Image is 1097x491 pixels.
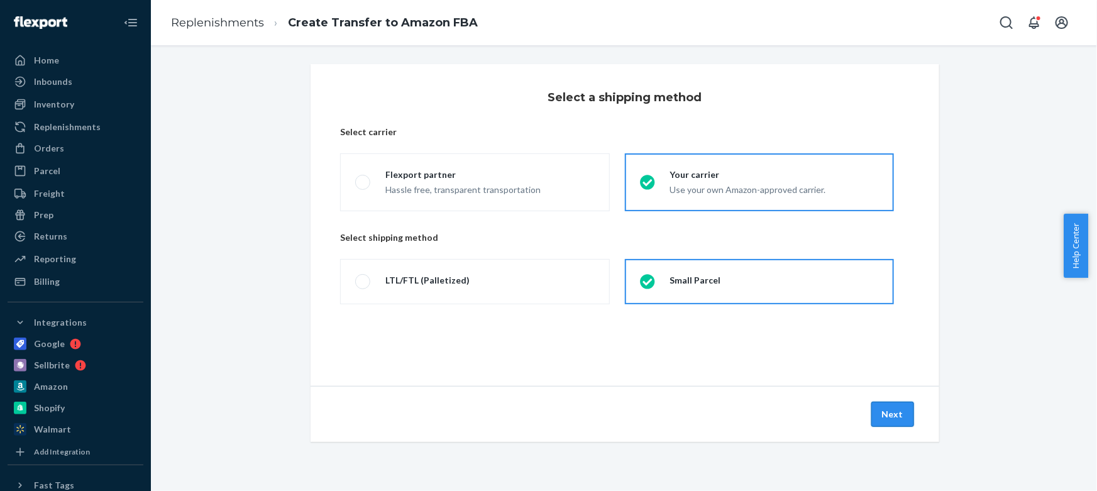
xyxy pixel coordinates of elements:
[161,4,488,41] ol: breadcrumbs
[34,75,72,88] div: Inbounds
[548,89,702,106] h3: Select a shipping method
[670,274,721,287] div: Small Parcel
[34,316,87,329] div: Integrations
[34,402,65,414] div: Shopify
[34,98,74,111] div: Inventory
[34,423,71,436] div: Walmart
[8,398,143,418] a: Shopify
[8,377,143,397] a: Amazon
[34,209,53,221] div: Prep
[14,16,67,29] img: Flexport logo
[8,117,143,137] a: Replenishments
[8,184,143,204] a: Freight
[8,50,143,70] a: Home
[34,54,59,67] div: Home
[8,205,143,225] a: Prep
[670,168,826,181] div: Your carrier
[385,168,541,181] div: Flexport partner
[34,187,65,200] div: Freight
[871,402,914,427] button: Next
[8,419,143,439] a: Walmart
[34,230,67,243] div: Returns
[34,165,60,177] div: Parcel
[1022,10,1047,35] button: Open notifications
[8,272,143,292] a: Billing
[8,138,143,158] a: Orders
[8,161,143,181] a: Parcel
[34,142,64,155] div: Orders
[34,253,76,265] div: Reporting
[1049,10,1074,35] button: Open account menu
[34,338,65,350] div: Google
[34,446,90,457] div: Add Integration
[34,359,70,372] div: Sellbrite
[385,274,470,287] div: LTL/FTL (Palletized)
[8,72,143,92] a: Inbounds
[8,249,143,269] a: Reporting
[8,94,143,114] a: Inventory
[8,312,143,333] button: Integrations
[118,10,143,35] button: Close Navigation
[8,226,143,246] a: Returns
[288,16,478,30] a: Create Transfer to Amazon FBA
[8,334,143,354] a: Google
[1064,214,1088,278] button: Help Center
[994,10,1019,35] button: Open Search Box
[171,16,264,30] a: Replenishments
[34,275,60,288] div: Billing
[340,231,908,244] p: Select shipping method
[8,355,143,375] a: Sellbrite
[8,444,143,460] a: Add Integration
[34,380,68,393] div: Amazon
[34,121,101,133] div: Replenishments
[670,181,826,196] div: Use your own Amazon-approved carrier.
[385,181,541,196] div: Hassle free, transparent transportation
[340,126,908,138] p: Select carrier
